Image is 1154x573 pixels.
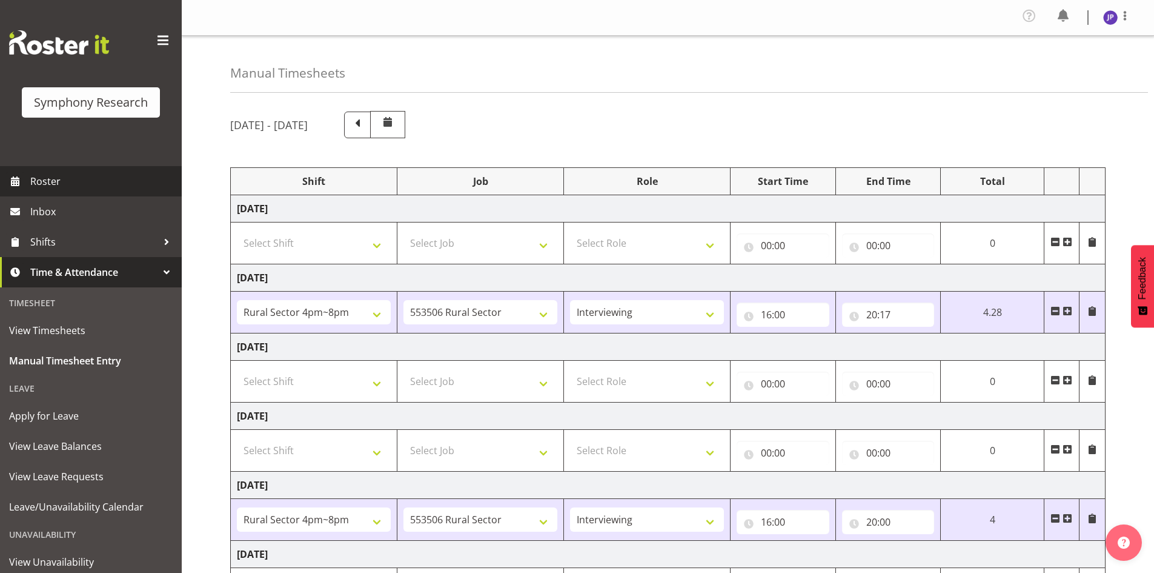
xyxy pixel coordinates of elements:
[30,172,176,190] span: Roster
[3,492,179,522] a: Leave/Unavailability Calendar
[9,498,173,516] span: Leave/Unavailability Calendar
[231,541,1106,568] td: [DATE]
[403,174,557,189] div: Job
[3,431,179,461] a: View Leave Balances
[1131,245,1154,327] button: Feedback - Show survey
[941,499,1044,541] td: 4
[9,30,109,55] img: Rosterit website logo
[231,264,1106,292] td: [DATE]
[30,263,158,281] span: Time & Attendance
[941,223,1044,264] td: 0
[842,372,935,396] input: Click to select...
[231,403,1106,430] td: [DATE]
[842,510,935,534] input: Click to select...
[737,510,829,534] input: Click to select...
[30,233,158,251] span: Shifts
[842,441,935,465] input: Click to select...
[9,352,173,370] span: Manual Timesheet Entry
[842,174,935,189] div: End Time
[237,174,391,189] div: Shift
[842,303,935,327] input: Click to select...
[570,174,724,189] div: Role
[231,472,1106,499] td: [DATE]
[737,233,829,258] input: Click to select...
[9,467,173,486] span: View Leave Requests
[737,303,829,327] input: Click to select...
[34,93,148,112] div: Symphony Research
[230,66,345,80] h4: Manual Timesheets
[9,407,173,425] span: Apply for Leave
[231,333,1106,361] td: [DATE]
[3,522,179,547] div: Unavailability
[30,203,176,221] span: Inbox
[3,290,179,315] div: Timesheet
[9,553,173,571] span: View Unavailability
[3,315,179,346] a: View Timesheets
[737,372,829,396] input: Click to select...
[1103,10,1118,25] img: judith-partridge11888.jpg
[231,195,1106,223] td: [DATE]
[3,346,179,376] a: Manual Timesheet Entry
[842,233,935,258] input: Click to select...
[3,401,179,431] a: Apply for Leave
[947,174,1037,189] div: Total
[3,376,179,401] div: Leave
[737,174,829,189] div: Start Time
[941,361,1044,403] td: 0
[230,118,308,132] h5: [DATE] - [DATE]
[737,441,829,465] input: Click to select...
[9,321,173,340] span: View Timesheets
[1118,537,1130,549] img: help-xxl-2.png
[9,437,173,455] span: View Leave Balances
[1137,257,1148,300] span: Feedback
[941,430,1044,472] td: 0
[3,461,179,492] a: View Leave Requests
[941,292,1044,333] td: 4.28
